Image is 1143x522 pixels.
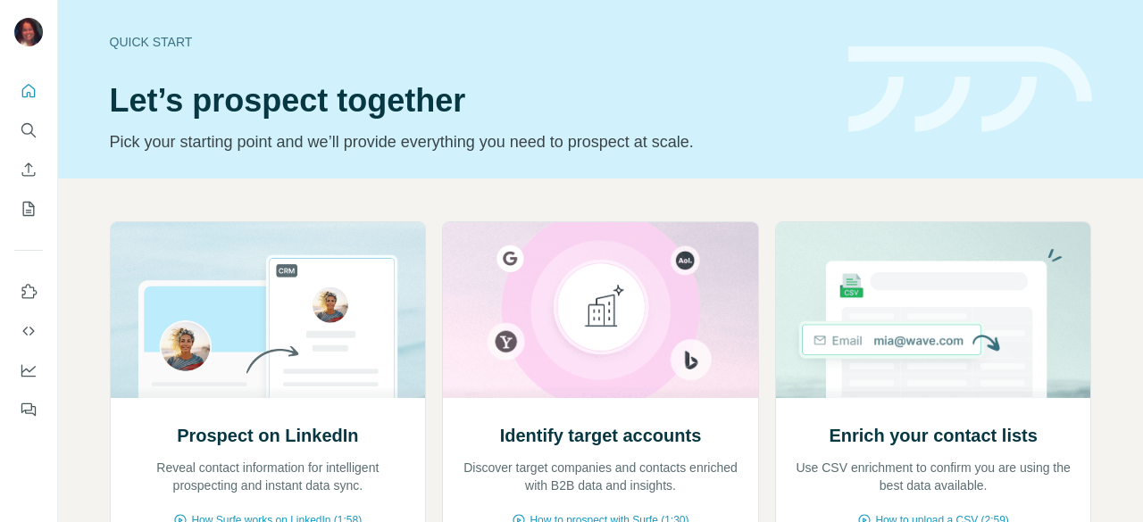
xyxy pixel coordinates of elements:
[14,394,43,426] button: Feedback
[794,459,1073,494] p: Use CSV enrichment to confirm you are using the best data available.
[500,423,702,448] h2: Identify target accounts
[110,83,827,119] h1: Let’s prospect together
[14,276,43,308] button: Use Surfe on LinkedIn
[14,153,43,186] button: Enrich CSV
[14,315,43,347] button: Use Surfe API
[110,129,827,154] p: Pick your starting point and we’ll provide everything you need to prospect at scale.
[129,459,408,494] p: Reveal contact information for intelligent prospecting and instant data sync.
[14,193,43,225] button: My lists
[848,46,1092,133] img: banner
[14,18,43,46] img: Avatar
[829,423,1037,448] h2: Enrich your contact lists
[461,459,740,494] p: Discover target companies and contacts enriched with B2B data and insights.
[14,354,43,386] button: Dashboard
[110,222,427,398] img: Prospect on LinkedIn
[177,423,358,448] h2: Prospect on LinkedIn
[110,33,827,51] div: Quick start
[14,75,43,107] button: Quick start
[14,114,43,146] button: Search
[442,222,759,398] img: Identify target accounts
[775,222,1092,398] img: Enrich your contact lists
